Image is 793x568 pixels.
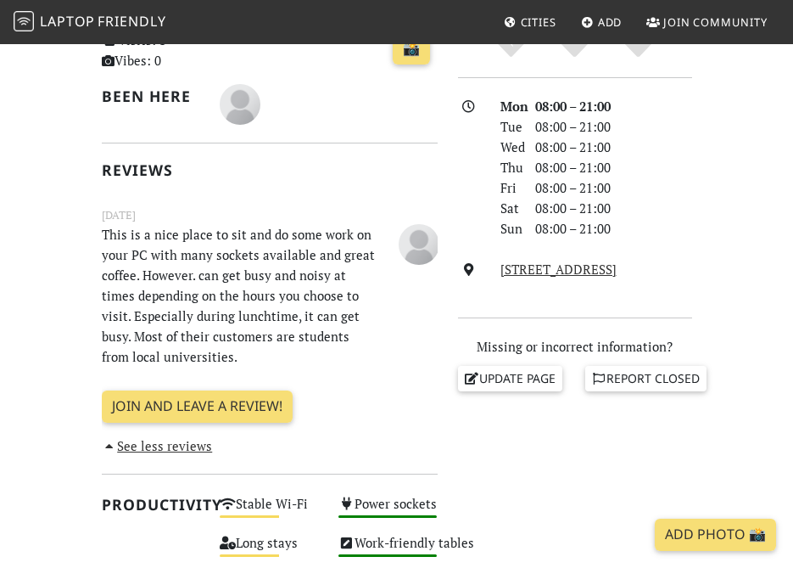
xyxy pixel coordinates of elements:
[490,177,526,198] div: Fri
[490,137,526,157] div: Wed
[585,366,707,391] a: Report closed
[98,12,165,31] span: Friendly
[525,137,701,157] div: 08:00 – 21:00
[639,7,774,37] a: Join Community
[655,519,776,551] a: Add Photo 📸
[328,492,447,531] div: Power sockets
[92,224,388,367] p: This is a nice place to sit and do some work on your PC with many sockets available and great cof...
[102,87,200,105] h2: Been here
[490,116,526,137] div: Tue
[14,8,166,37] a: LaptopFriendly LaptopFriendly
[40,12,95,31] span: Laptop
[102,496,200,514] h2: Productivity
[399,234,439,251] span: Sree S
[490,157,526,177] div: Thu
[490,96,526,116] div: Mon
[14,11,34,31] img: LaptopFriendly
[458,366,563,391] a: Update page
[92,206,448,224] small: [DATE]
[209,492,328,531] div: Stable Wi-Fi
[663,14,768,30] span: Join Community
[521,14,556,30] span: Cities
[525,177,701,198] div: 08:00 – 21:00
[220,93,260,110] span: Sree S
[490,218,526,239] div: Sun
[500,261,617,278] a: [STREET_ADDRESS]
[598,14,623,30] span: Add
[525,96,701,116] div: 08:00 – 21:00
[102,391,293,423] a: Join and leave a review!
[574,7,629,37] a: Add
[497,7,563,37] a: Cities
[102,437,213,454] a: See less reviews
[458,336,692,357] p: Missing or incorrect information?
[490,198,526,218] div: Sat
[393,33,430,65] a: 📸
[525,218,701,239] div: 08:00 – 21:00
[525,157,701,177] div: 08:00 – 21:00
[525,116,701,137] div: 08:00 – 21:00
[525,198,701,218] div: 08:00 – 21:00
[220,84,260,125] img: blank-535327c66bd565773addf3077783bbfce4b00ec00e9fd257753287c682c7fa38.png
[102,161,438,179] h2: Reviews
[102,30,200,70] p: Visits: 3 Vibes: 0
[399,224,439,265] img: blank-535327c66bd565773addf3077783bbfce4b00ec00e9fd257753287c682c7fa38.png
